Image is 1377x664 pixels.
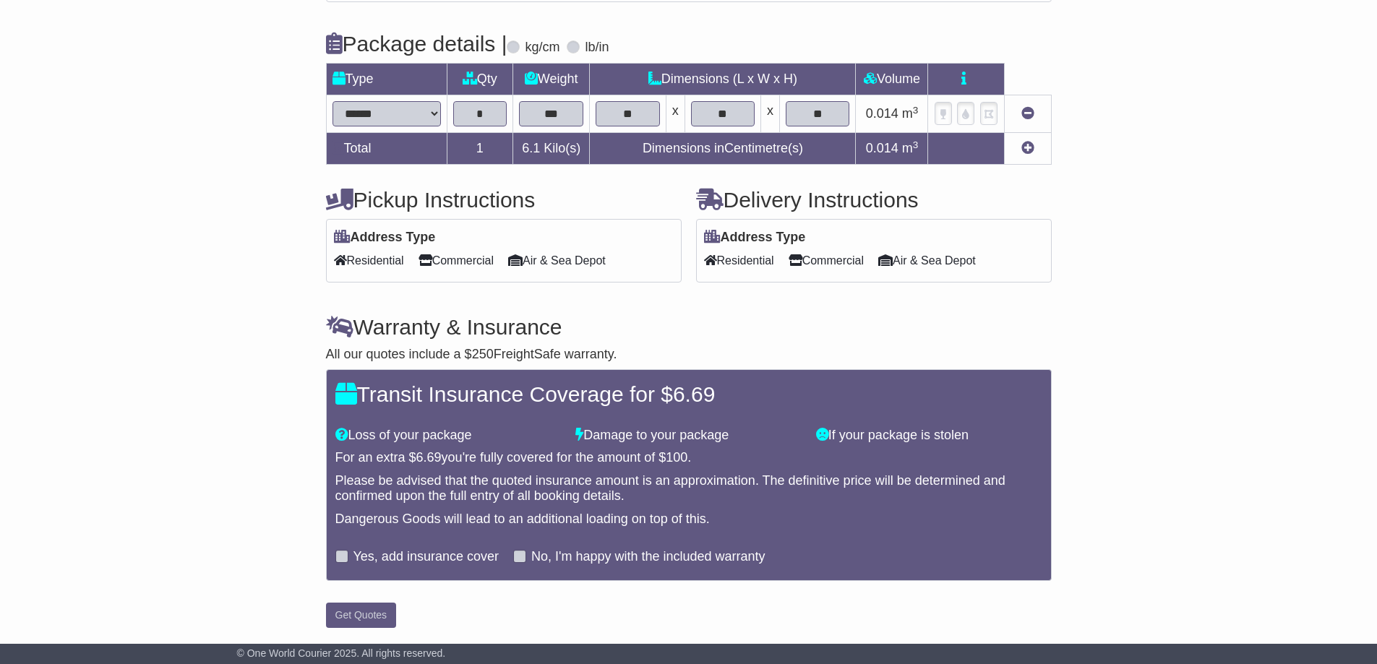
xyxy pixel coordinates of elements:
span: Commercial [419,249,494,272]
span: 6.69 [673,382,715,406]
span: Air & Sea Depot [508,249,606,272]
div: Please be advised that the quoted insurance amount is an approximation. The definitive price will... [335,473,1042,504]
h4: Package details | [326,32,507,56]
td: Type [326,64,447,95]
label: No, I'm happy with the included warranty [531,549,765,565]
td: Dimensions in Centimetre(s) [590,133,856,165]
div: All our quotes include a $ FreightSafe warranty. [326,347,1052,363]
label: Address Type [334,230,436,246]
div: If your package is stolen [809,428,1050,444]
label: lb/in [585,40,609,56]
span: 6.1 [522,141,540,155]
span: 0.014 [866,106,898,121]
div: Dangerous Goods will lead to an additional loading on top of this. [335,512,1042,527]
h4: Warranty & Insurance [326,315,1052,339]
td: Kilo(s) [513,133,590,165]
button: Get Quotes [326,603,397,628]
td: x [666,95,685,133]
span: Residential [704,249,774,272]
h4: Delivery Instructions [696,188,1052,212]
h4: Pickup Instructions [326,188,682,212]
sup: 3 [913,105,919,116]
a: Remove this item [1021,106,1034,121]
span: Commercial [789,249,864,272]
sup: 3 [913,139,919,150]
td: x [761,95,780,133]
span: m [902,141,919,155]
label: Yes, add insurance cover [353,549,499,565]
td: 1 [447,133,513,165]
div: Loss of your package [328,428,569,444]
span: 100 [666,450,687,465]
span: Air & Sea Depot [878,249,976,272]
span: m [902,106,919,121]
td: Volume [856,64,928,95]
label: Address Type [704,230,806,246]
span: 6.69 [416,450,442,465]
div: For an extra $ you're fully covered for the amount of $ . [335,450,1042,466]
a: Add new item [1021,141,1034,155]
span: 250 [472,347,494,361]
span: Residential [334,249,404,272]
td: Qty [447,64,513,95]
span: 0.014 [866,141,898,155]
td: Total [326,133,447,165]
td: Weight [513,64,590,95]
td: Dimensions (L x W x H) [590,64,856,95]
label: kg/cm [525,40,559,56]
div: Damage to your package [568,428,809,444]
span: © One World Courier 2025. All rights reserved. [237,647,446,659]
h4: Transit Insurance Coverage for $ [335,382,1042,406]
